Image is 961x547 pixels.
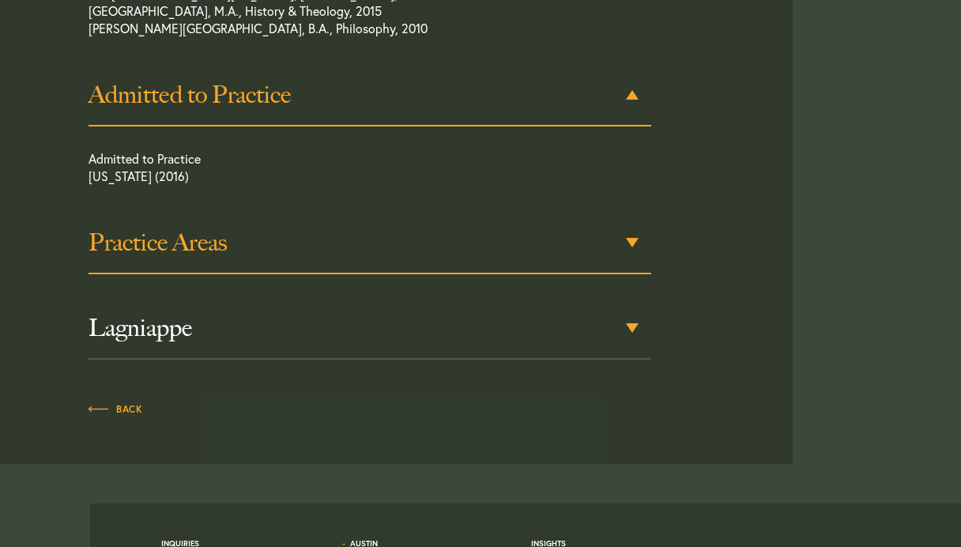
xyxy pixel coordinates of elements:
[89,228,650,257] h3: Practice Areas
[89,81,650,109] h3: Admitted to Practice
[89,314,650,342] h3: Lagniappe
[89,150,594,193] p: Admitted to Practice [US_STATE] (2016)
[89,399,142,417] a: Back
[89,405,142,414] span: Back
